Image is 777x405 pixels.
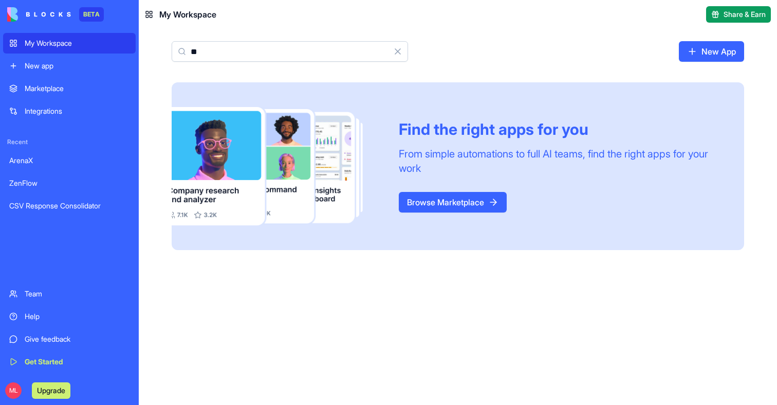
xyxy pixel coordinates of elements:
div: ZenFlow [9,178,129,188]
a: My Workspace [3,33,136,54]
div: Find the right apps for you [399,120,719,138]
a: Team [3,284,136,304]
a: Marketplace [3,78,136,99]
div: CSV Response Consolidator [9,201,129,211]
div: Get Started [25,357,129,367]
div: BETA [79,7,104,22]
div: Marketplace [25,83,129,94]
a: Integrations [3,101,136,121]
a: Help [3,306,136,327]
div: Team [25,289,129,299]
div: ArenaX [9,155,129,166]
a: New App [679,41,744,62]
a: Give feedback [3,329,136,349]
span: ML [5,382,22,399]
a: Upgrade [32,385,70,395]
span: Recent [3,138,136,146]
button: Upgrade [32,382,70,399]
div: Integrations [25,106,129,116]
div: Give feedback [25,334,129,344]
a: ArenaX [3,150,136,171]
button: Share & Earn [706,6,771,23]
img: logo [7,7,71,22]
div: From simple automations to full AI teams, find the right apps for your work [399,147,719,175]
span: Share & Earn [724,9,766,20]
a: New app [3,56,136,76]
div: Help [25,311,129,322]
a: Browse Marketplace [399,192,507,213]
a: CSV Response Consolidator [3,196,136,216]
img: Frame_181_egmpey.png [172,107,382,225]
span: My Workspace [159,8,216,21]
button: Clear [387,41,408,62]
a: Get Started [3,351,136,372]
div: New app [25,61,129,71]
a: BETA [7,7,104,22]
div: My Workspace [25,38,129,48]
a: ZenFlow [3,173,136,193]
